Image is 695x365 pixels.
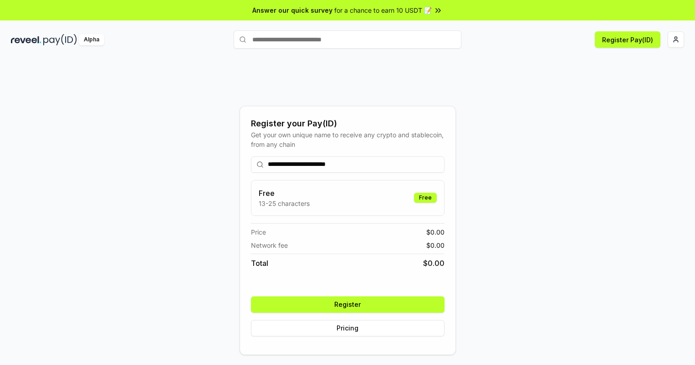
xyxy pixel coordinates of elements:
[414,193,437,203] div: Free
[79,34,104,45] div: Alpha
[251,240,288,250] span: Network fee
[251,130,445,149] div: Get your own unique name to receive any crypto and stablecoin, from any chain
[426,240,445,250] span: $ 0.00
[259,188,310,199] h3: Free
[251,258,268,269] span: Total
[426,227,445,237] span: $ 0.00
[252,5,332,15] span: Answer our quick survey
[251,117,445,130] div: Register your Pay(ID)
[251,296,445,313] button: Register
[595,31,660,48] button: Register Pay(ID)
[251,320,445,336] button: Pricing
[334,5,432,15] span: for a chance to earn 10 USDT 📝
[43,34,77,45] img: pay_id
[11,34,41,45] img: reveel_dark
[251,227,266,237] span: Price
[259,199,310,208] p: 13-25 characters
[423,258,445,269] span: $ 0.00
